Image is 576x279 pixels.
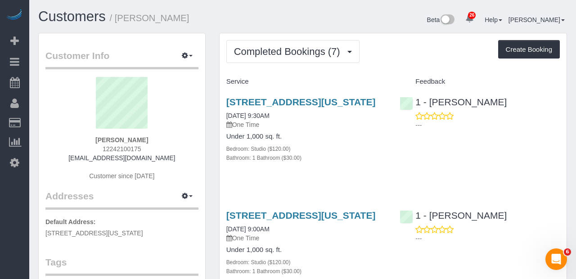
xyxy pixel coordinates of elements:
p: One Time [226,120,387,129]
span: [STREET_ADDRESS][US_STATE] [45,229,143,237]
p: --- [415,234,560,243]
h4: Under 1,000 sq. ft. [226,133,387,140]
small: Bedroom: Studio ($120.00) [226,146,291,152]
p: One Time [226,234,387,243]
span: Completed Bookings (7) [234,46,345,57]
a: [DATE] 9:30AM [226,112,270,119]
strong: [PERSON_NAME] [95,136,148,144]
legend: Customer Info [45,49,198,69]
small: / [PERSON_NAME] [110,13,189,23]
a: [DATE] 9:00AM [226,225,270,233]
a: 1 - [PERSON_NAME] [400,97,507,107]
iframe: Intercom live chat [545,248,567,270]
p: --- [415,121,560,130]
img: New interface [440,14,454,26]
button: Completed Bookings (7) [226,40,360,63]
span: 12242100175 [103,145,141,153]
button: Create Booking [498,40,560,59]
small: Bathroom: 1 Bathroom ($30.00) [226,155,301,161]
h4: Under 1,000 sq. ft. [226,246,387,254]
legend: Tags [45,256,198,276]
span: 6 [564,248,571,256]
small: Bathroom: 1 Bathroom ($30.00) [226,268,301,274]
span: 26 [468,12,476,19]
img: Automaid Logo [5,9,23,22]
label: Default Address: [45,217,96,226]
a: Customers [38,9,106,24]
a: [EMAIL_ADDRESS][DOMAIN_NAME] [68,154,175,162]
a: [STREET_ADDRESS][US_STATE] [226,210,376,220]
h4: Service [226,78,387,85]
span: Customer since [DATE] [89,172,154,180]
a: Beta [427,16,455,23]
a: [PERSON_NAME] [508,16,565,23]
a: 26 [461,9,478,29]
a: Help [485,16,502,23]
a: 1 - [PERSON_NAME] [400,210,507,220]
small: Bedroom: Studio ($120.00) [226,259,291,265]
h4: Feedback [400,78,560,85]
a: [STREET_ADDRESS][US_STATE] [226,97,376,107]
